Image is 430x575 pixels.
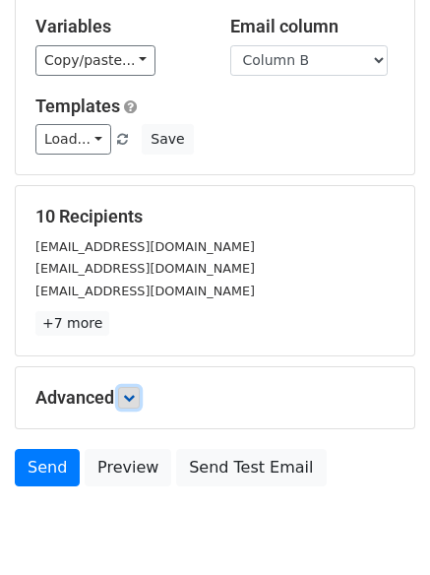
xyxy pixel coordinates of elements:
button: Save [142,124,193,155]
h5: Email column [230,16,396,37]
a: Copy/paste... [35,45,155,76]
h5: Advanced [35,387,395,409]
small: [EMAIL_ADDRESS][DOMAIN_NAME] [35,284,255,298]
a: Send Test Email [176,449,326,486]
small: [EMAIL_ADDRESS][DOMAIN_NAME] [35,261,255,276]
a: Load... [35,124,111,155]
iframe: Chat Widget [332,480,430,575]
a: +7 more [35,311,109,336]
h5: 10 Recipients [35,206,395,227]
a: Templates [35,96,120,116]
a: Preview [85,449,171,486]
a: Send [15,449,80,486]
h5: Variables [35,16,201,37]
small: [EMAIL_ADDRESS][DOMAIN_NAME] [35,239,255,254]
